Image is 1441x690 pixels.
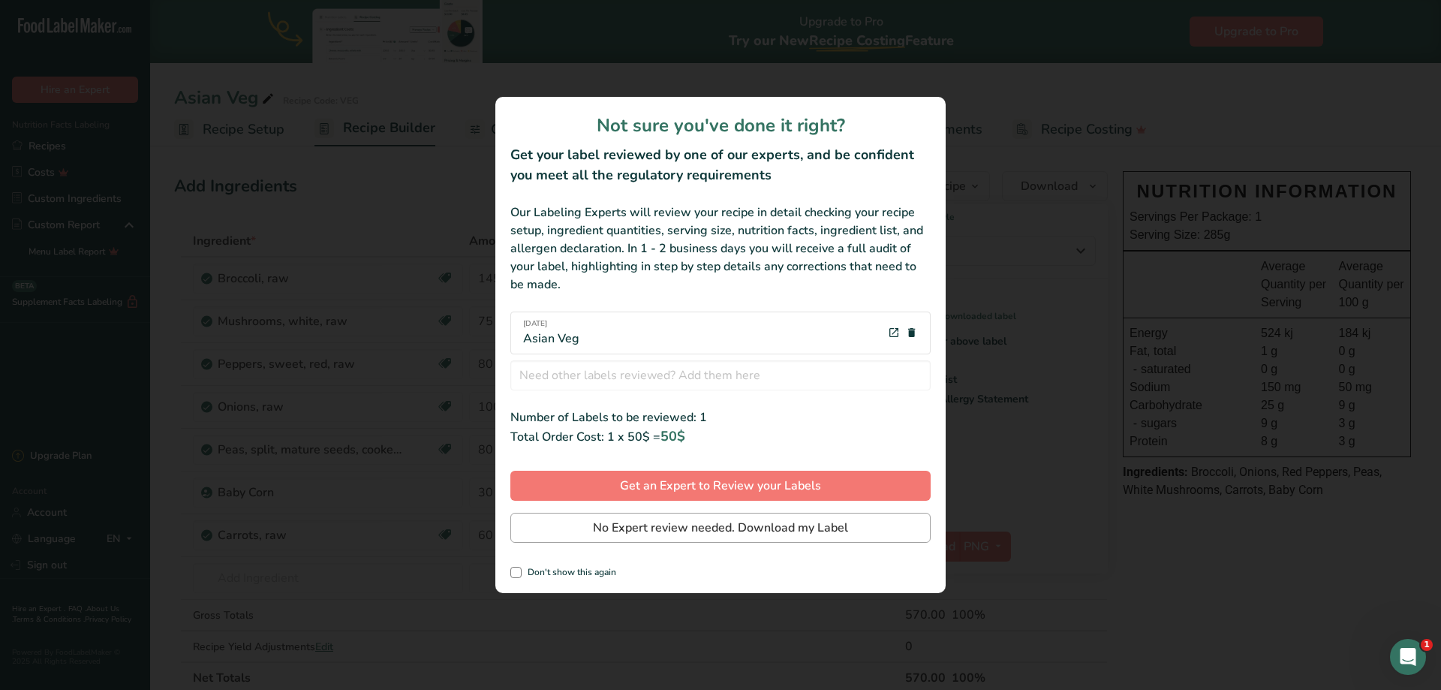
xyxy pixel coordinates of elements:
[660,427,685,445] span: 50$
[620,477,821,495] span: Get an Expert to Review your Labels
[510,426,931,447] div: Total Order Cost: 1 x 50$ =
[1421,639,1433,651] span: 1
[523,318,579,330] span: [DATE]
[593,519,848,537] span: No Expert review needed. Download my Label
[522,567,616,578] span: Don't show this again
[510,112,931,139] h1: Not sure you've done it right?
[510,360,931,390] input: Need other labels reviewed? Add them here
[510,408,931,426] div: Number of Labels to be reviewed: 1
[523,318,579,348] div: Asian Veg
[510,145,931,185] h2: Get your label reviewed by one of our experts, and be confident you meet all the regulatory requi...
[510,471,931,501] button: Get an Expert to Review your Labels
[510,203,931,294] div: Our Labeling Experts will review your recipe in detail checking your recipe setup, ingredient qua...
[1390,639,1426,675] iframe: Intercom live chat
[510,513,931,543] button: No Expert review needed. Download my Label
